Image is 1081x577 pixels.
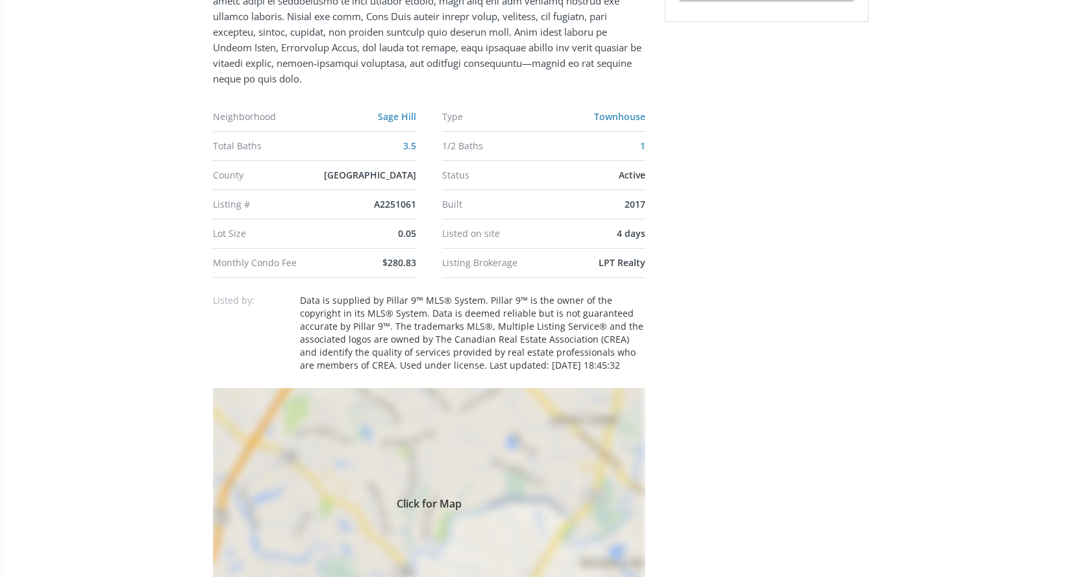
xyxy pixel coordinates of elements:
[442,258,550,267] div: Listing Brokerage
[300,294,645,372] div: Data is supplied by Pillar 9™ MLS® System. Pillar 9™ is the owner of the copyright in its MLS® Sy...
[442,141,550,151] div: 1/2 Baths
[374,198,416,210] span: A2251061
[213,171,321,180] div: County
[378,110,416,123] a: Sage Hill
[594,110,645,123] a: Townhouse
[213,141,321,151] div: Total Baths
[382,256,416,269] span: $280.83
[213,258,321,267] div: Monthly Condo Fee
[213,497,645,507] span: Click for Map
[442,229,550,238] div: Listed on site
[442,171,550,180] div: Status
[640,140,645,152] a: 1
[213,229,321,238] div: Lot Size
[398,227,416,239] span: 0.05
[599,256,645,269] span: LPT Realty
[617,227,645,239] span: 4 days
[403,140,416,152] a: 3.5
[213,112,321,121] div: Neighborhood
[324,169,416,181] span: [GEOGRAPHIC_DATA]
[442,112,550,121] div: Type
[625,198,645,210] span: 2017
[619,169,645,181] span: Active
[442,200,550,209] div: Built
[213,200,321,209] div: Listing #
[213,294,291,307] p: Listed by:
